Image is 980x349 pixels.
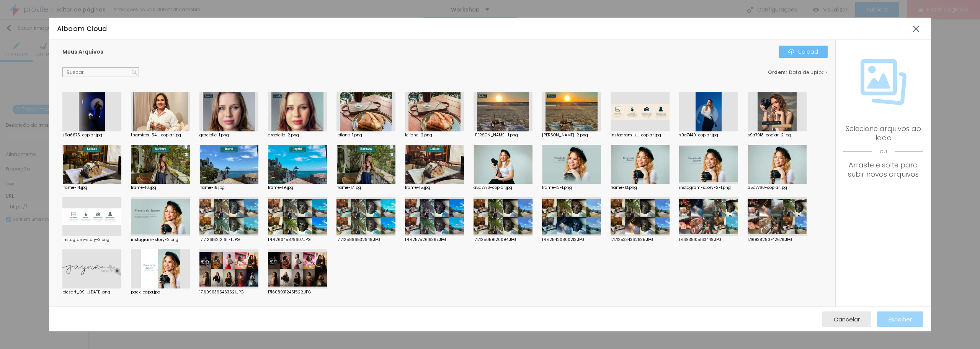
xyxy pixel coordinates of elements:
[834,316,860,323] span: Cancelar
[57,24,107,33] span: Alboom Cloud
[474,186,532,190] div: a5a7776-copiar.jpg
[62,67,139,77] input: Buscar
[768,70,828,75] div: :
[268,238,327,242] div: 1717126045879607.JPG
[336,133,395,137] div: leilane-1.png
[62,48,103,56] span: Meus Arquivos
[788,49,794,55] img: Icone
[268,186,327,190] div: frame-19.jpg
[336,186,395,190] div: frame-17.jpg
[822,311,871,327] button: Cancelar
[679,133,738,137] div: s9a7449-copiar.jpg
[679,238,738,242] div: 1716938105163449.JPG
[843,124,923,179] div: Selecione arquivos ao lado Arraste e solte para subir novos arquivos
[268,133,327,137] div: gracielle-2.png
[768,69,786,75] span: Ordem
[611,238,670,242] div: 1717125334362835.JPG
[679,186,738,190] div: instagram-s...ory-2-1.png
[788,49,818,55] div: Upload
[132,70,137,75] img: Icone
[779,46,828,58] button: IconeUpload
[843,143,923,161] span: ou
[405,186,464,190] div: frame-15.jpg
[336,238,395,242] div: 1717125896532948.JPG
[474,238,532,242] div: 1717125059120094.JPG
[131,133,190,137] div: thamires-54...-copiar.jpg
[199,186,258,190] div: frame-18.jpg
[789,70,829,75] span: Data de upload
[199,133,258,137] div: gracielle-1.png
[405,238,464,242] div: 1717125752618367.JPG
[62,238,121,242] div: instagram-story-3.png
[131,238,190,242] div: instagram-story-2.png
[611,186,670,190] div: frame-13.png
[474,133,532,137] div: [PERSON_NAME]-1.png
[268,290,327,294] div: 1716089312451522.JPG
[131,290,190,294] div: pack-capa.jpg
[199,290,258,294] div: 1716090395463521.JPG
[405,133,464,137] div: leilane-2.png
[877,311,923,327] button: Escolher
[748,186,807,190] div: a5a7760-copiar.jpg
[542,186,601,190] div: frame-13-1.png
[748,238,807,242] div: 1716938280742676.JPG
[889,316,912,323] span: Escolher
[131,186,190,190] div: frame-16.jpg
[199,238,258,242] div: 1717126162121611-1.JPG
[542,238,601,242] div: 1717125420800213.JPG
[611,133,670,137] div: instagram-s...-copiar.jpg
[62,133,121,137] div: s9a6675-copiar.jpg
[748,133,807,137] div: s9a7918-copiar-2.jpg
[62,186,121,190] div: frame-14.jpg
[861,59,906,105] img: Icone
[62,290,121,294] div: picsart_09-...[DATE].png
[542,133,601,137] div: [PERSON_NAME]-2.png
